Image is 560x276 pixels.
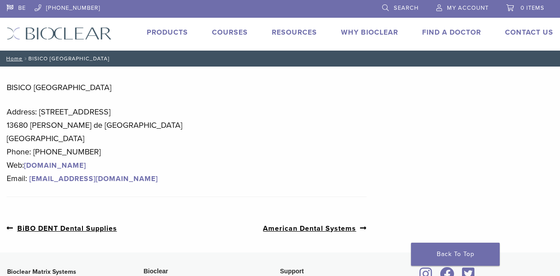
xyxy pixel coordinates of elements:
[411,243,500,266] a: Back To Top
[144,268,168,275] span: Bioclear
[505,28,553,37] a: Contact Us
[7,268,76,276] strong: Bioclear Matrix Systems
[7,204,367,252] nav: Post Navigation
[341,28,398,37] a: Why Bioclear
[27,174,160,183] a: [EMAIL_ADDRESS][DOMAIN_NAME]
[147,28,188,37] a: Products
[272,28,317,37] a: Resources
[422,28,481,37] a: Find A Doctor
[7,105,367,185] p: Address: [STREET_ADDRESS] 13680 [PERSON_NAME] de [GEOGRAPHIC_DATA] [GEOGRAPHIC_DATA] Phone: [PHON...
[263,223,367,234] a: American Dental Systems
[24,161,86,170] a: [DOMAIN_NAME]
[7,223,117,234] a: BiBO DENT Dental Supplies
[7,81,367,94] p: BISICO [GEOGRAPHIC_DATA]
[212,28,248,37] a: Courses
[394,4,419,12] span: Search
[447,4,489,12] span: My Account
[4,55,23,62] a: Home
[7,27,112,40] img: Bioclear
[521,4,544,12] span: 0 items
[23,56,28,61] span: /
[280,268,304,275] span: Support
